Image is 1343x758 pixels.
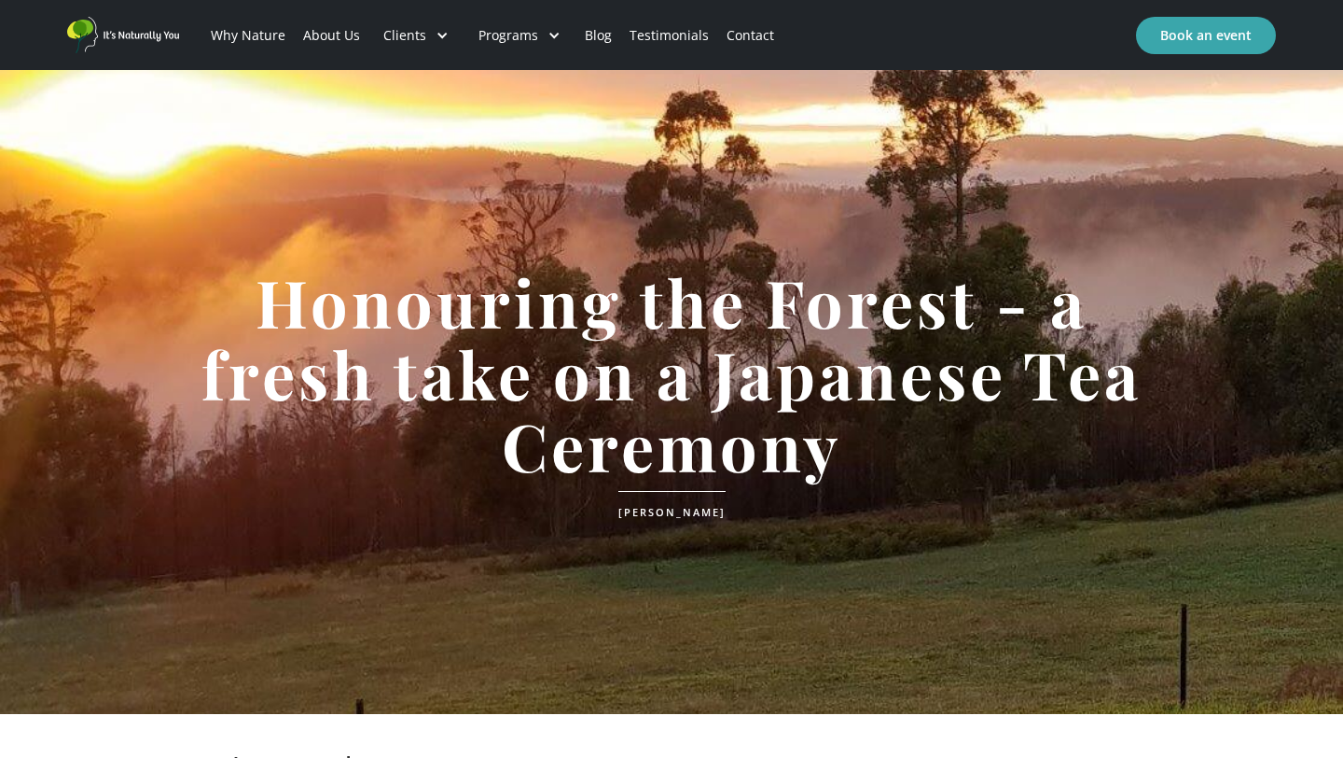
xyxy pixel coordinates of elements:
[368,4,464,67] div: Clients
[575,4,620,67] a: Blog
[718,4,783,67] a: Contact
[478,26,538,45] div: Programs
[140,266,1203,482] h1: Honouring the Forest - a fresh take on a Japanese Tea Ceremony
[618,491,726,524] div: [PERSON_NAME]
[621,4,718,67] a: Testimonials
[294,4,368,67] a: About Us
[67,17,179,53] a: home
[201,4,294,67] a: Why Nature
[1136,17,1276,54] a: Book an event
[464,4,575,67] div: Programs
[383,26,426,45] div: Clients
